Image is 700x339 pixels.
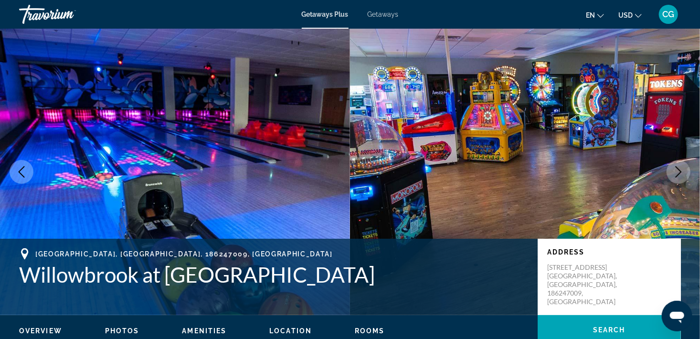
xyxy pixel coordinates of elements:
[355,327,385,335] button: Rooms
[19,262,528,287] h1: Willowbrook at [GEOGRAPHIC_DATA]
[35,250,333,258] span: [GEOGRAPHIC_DATA], [GEOGRAPHIC_DATA], 186247009, [GEOGRAPHIC_DATA]
[663,10,675,19] span: CG
[10,160,33,184] button: Previous image
[662,301,692,331] iframe: Button to launch messaging window
[269,327,312,335] button: Location
[593,326,626,334] span: Search
[182,327,226,335] button: Amenities
[302,11,349,18] a: Getaways Plus
[667,160,690,184] button: Next image
[105,327,139,335] button: Photos
[547,263,624,306] p: [STREET_ADDRESS] [GEOGRAPHIC_DATA], [GEOGRAPHIC_DATA], 186247009, [GEOGRAPHIC_DATA]
[586,8,604,22] button: Change language
[547,248,671,256] p: Address
[19,2,115,27] a: Travorium
[656,4,681,24] button: User Menu
[19,327,62,335] button: Overview
[368,11,399,18] a: Getaways
[618,8,642,22] button: Change currency
[586,11,595,19] span: en
[618,11,633,19] span: USD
